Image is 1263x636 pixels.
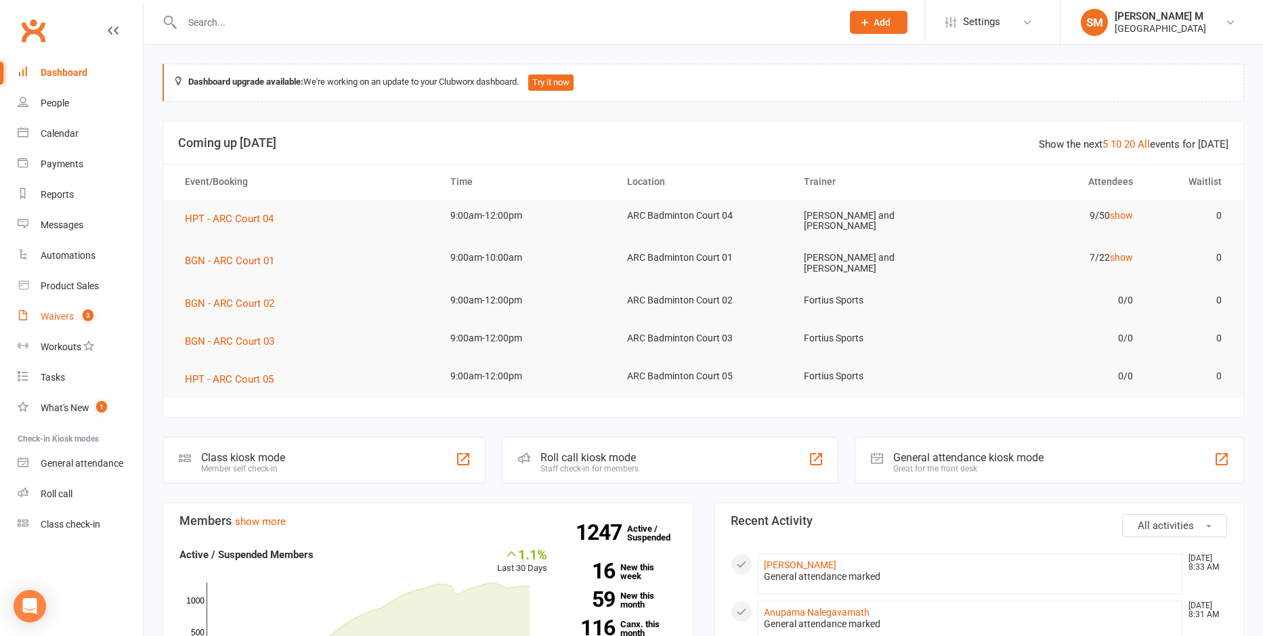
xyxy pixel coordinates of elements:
[16,14,50,47] a: Clubworx
[178,13,832,32] input: Search...
[18,58,143,88] a: Dashboard
[968,242,1145,274] td: 7/22
[1145,242,1234,274] td: 0
[1145,200,1234,232] td: 0
[792,284,968,316] td: Fortius Sports
[438,360,615,392] td: 9:00am-12:00pm
[179,549,314,561] strong: Active / Suspended Members
[968,165,1145,199] th: Attendees
[41,488,72,499] div: Roll call
[497,547,547,576] div: Last 30 Days
[18,210,143,240] a: Messages
[1182,601,1226,619] time: [DATE] 8:31 AM
[1122,514,1227,537] button: All activities
[41,402,89,413] div: What's New
[764,571,1177,582] div: General attendance marked
[1182,554,1226,572] time: [DATE] 8:33 AM
[1115,10,1206,22] div: [PERSON_NAME] M
[185,371,283,387] button: HPT - ARC Court 05
[1111,138,1121,150] a: 10
[41,98,69,108] div: People
[1081,9,1108,36] div: SM
[438,200,615,232] td: 9:00am-12:00pm
[764,607,870,618] a: Anupama Nalegavamath
[968,360,1145,392] td: 0/0
[185,295,284,312] button: BGN - ARC Court 02
[893,451,1044,464] div: General attendance kiosk mode
[764,618,1177,630] div: General attendance marked
[185,211,283,227] button: HPT - ARC Court 04
[185,333,284,349] button: BGN - ARC Court 03
[792,242,968,284] td: [PERSON_NAME] and [PERSON_NAME]
[18,393,143,423] a: What's New1
[968,322,1145,354] td: 0/0
[792,165,968,199] th: Trainer
[1124,138,1135,150] a: 20
[18,179,143,210] a: Reports
[41,372,65,383] div: Tasks
[1145,284,1234,316] td: 0
[18,240,143,271] a: Automations
[14,590,46,622] div: Open Intercom Messenger
[1115,22,1206,35] div: [GEOGRAPHIC_DATA]
[615,322,792,354] td: ARC Badminton Court 03
[41,341,81,352] div: Workouts
[627,514,687,552] a: 1247Active / Suspended
[615,360,792,392] td: ARC Badminton Court 05
[568,589,615,610] strong: 59
[968,200,1145,232] td: 9/50
[497,547,547,561] div: 1.1%
[185,373,274,385] span: HPT - ARC Court 05
[438,165,615,199] th: Time
[18,149,143,179] a: Payments
[18,88,143,119] a: People
[41,158,83,169] div: Payments
[18,271,143,301] a: Product Sales
[178,136,1228,150] h3: Coming up [DATE]
[874,17,891,28] span: Add
[185,253,284,269] button: BGN - ARC Court 01
[615,242,792,274] td: ARC Badminton Court 01
[41,458,123,469] div: General attendance
[1138,520,1194,532] span: All activities
[568,563,677,580] a: 16New this week
[185,255,274,267] span: BGN - ARC Court 01
[1110,252,1133,263] a: show
[201,451,285,464] div: Class kiosk mode
[235,515,286,528] a: show more
[792,360,968,392] td: Fortius Sports
[18,362,143,393] a: Tasks
[568,561,615,581] strong: 16
[96,401,107,412] span: 1
[41,219,83,230] div: Messages
[615,165,792,199] th: Location
[615,200,792,232] td: ARC Badminton Court 04
[188,77,303,87] strong: Dashboard upgrade available:
[893,464,1044,473] div: Great for the front desk
[438,284,615,316] td: 9:00am-12:00pm
[185,297,274,310] span: BGN - ARC Court 02
[83,310,93,321] span: 3
[540,464,639,473] div: Staff check-in for members
[792,200,968,242] td: [PERSON_NAME] and [PERSON_NAME]
[968,284,1145,316] td: 0/0
[18,301,143,332] a: Waivers 3
[41,519,100,530] div: Class check-in
[41,280,99,291] div: Product Sales
[185,335,274,347] span: BGN - ARC Court 03
[1138,138,1150,150] a: All
[568,591,677,609] a: 59New this month
[18,509,143,540] a: Class kiosk mode
[41,67,87,78] div: Dashboard
[18,332,143,362] a: Workouts
[41,128,79,139] div: Calendar
[438,322,615,354] td: 9:00am-12:00pm
[1039,136,1228,152] div: Show the next events for [DATE]
[1103,138,1108,150] a: 5
[540,451,639,464] div: Roll call kiosk mode
[850,11,907,34] button: Add
[1145,360,1234,392] td: 0
[792,322,968,354] td: Fortius Sports
[163,64,1244,102] div: We're working on an update to your Clubworx dashboard.
[1145,165,1234,199] th: Waitlist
